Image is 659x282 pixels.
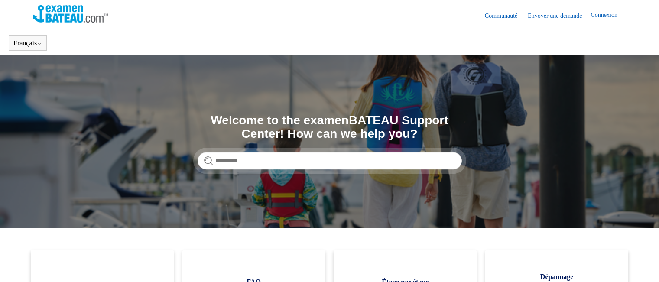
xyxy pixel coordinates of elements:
[630,253,653,276] div: Live chat
[198,152,462,169] input: Rechercher
[528,11,591,20] a: Envoyer une demande
[485,11,526,20] a: Communauté
[13,39,42,47] button: Français
[498,272,615,282] span: Dépannage
[33,5,108,23] img: Page d’accueil du Centre d’aide Examen Bateau
[591,10,626,21] a: Connexion
[198,114,462,141] h1: Welcome to the examenBATEAU Support Center! How can we help you?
